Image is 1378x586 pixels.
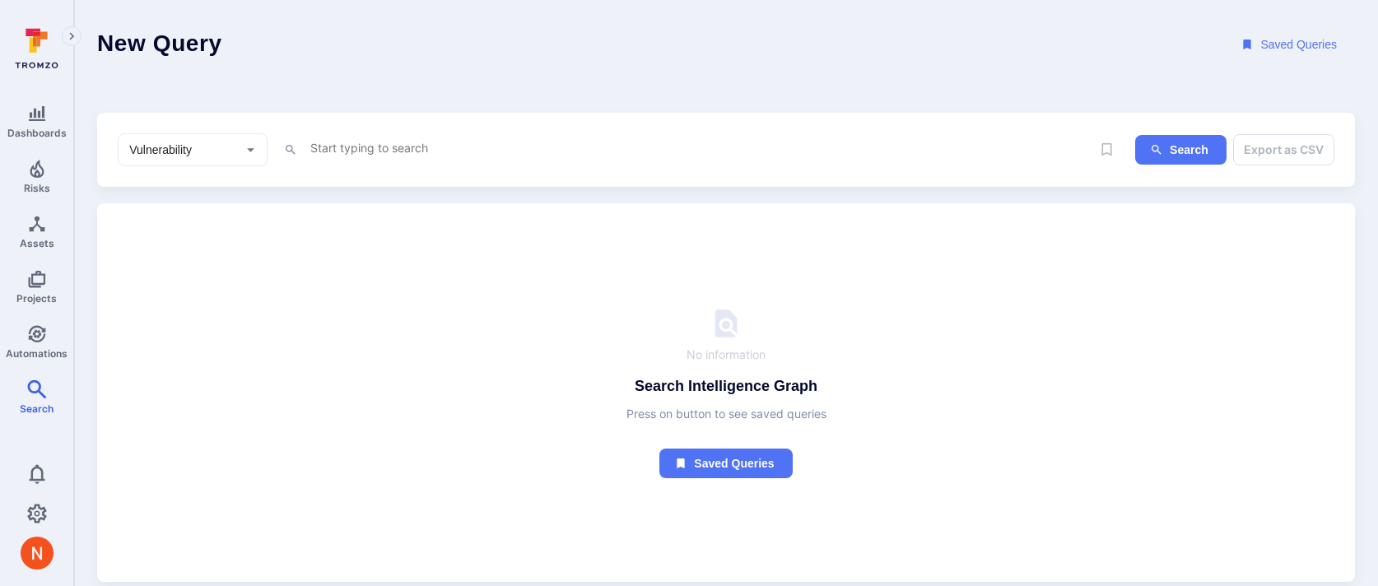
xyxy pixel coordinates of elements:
[240,139,261,160] button: Open
[62,26,81,46] button: Expand navigation menu
[659,449,792,479] button: Saved queries
[1233,134,1334,165] button: Export as CSV
[97,30,222,60] h1: New Query
[7,127,67,139] span: Dashboards
[1092,134,1122,165] span: Save query
[21,537,54,570] div: Neeren Patki
[16,292,57,305] span: Projects
[66,30,77,44] i: Expand navigation menu
[635,376,817,396] h4: Search Intelligence Graph
[626,406,826,422] span: Press on button to see saved queries
[20,402,54,415] span: Search
[659,422,792,479] a: Saved queries
[24,182,50,194] span: Risks
[20,237,54,249] span: Assets
[6,347,68,360] span: Automations
[687,346,766,363] span: No information
[126,142,235,158] input: Select basic entity
[309,137,1091,158] textarea: Intelligence Graph search area
[1226,30,1355,60] button: Saved Queries
[1135,135,1227,165] button: ig-search
[21,537,54,570] img: ACg8ocIprwjrgDQnDsNSk9Ghn5p5-B8DpAKWoJ5Gi9syOE4K59tr4Q=s96-c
